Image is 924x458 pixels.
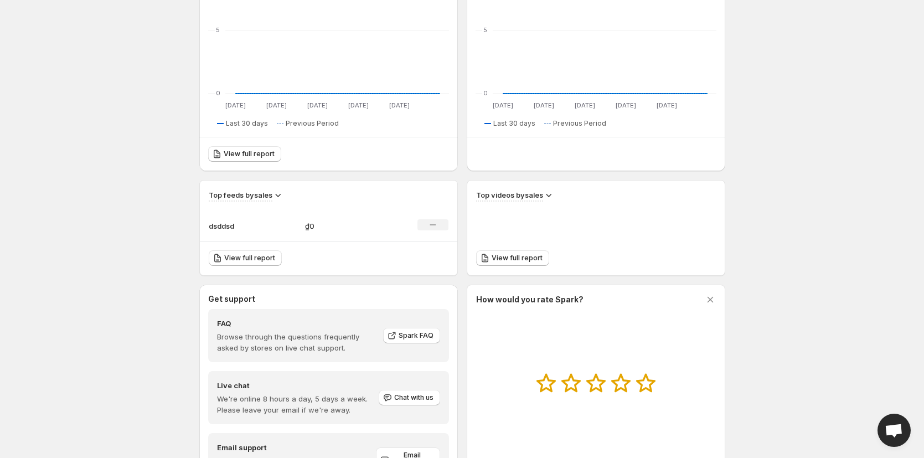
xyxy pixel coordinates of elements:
[209,250,282,266] a: View full report
[217,318,375,329] h4: FAQ
[483,89,488,97] text: 0
[615,101,636,109] text: [DATE]
[476,250,549,266] a: View full report
[209,220,264,231] p: dsddsd
[216,89,220,97] text: 0
[492,101,513,109] text: [DATE]
[394,393,433,402] span: Chat with us
[656,101,677,109] text: [DATE]
[383,328,440,343] a: Spark FAQ
[225,101,245,109] text: [DATE]
[217,442,376,453] h4: Email support
[286,119,339,128] span: Previous Period
[216,26,220,34] text: 5
[553,119,606,128] span: Previous Period
[226,119,268,128] span: Last 30 days
[208,146,281,162] a: View full report
[224,254,275,263] span: View full report
[209,189,272,200] h3: Top feeds by sales
[389,101,409,109] text: [DATE]
[307,101,327,109] text: [DATE]
[492,254,543,263] span: View full report
[476,294,584,305] h3: How would you rate Spark?
[379,390,440,405] button: Chat with us
[399,331,433,340] span: Spark FAQ
[224,150,275,158] span: View full report
[574,101,595,109] text: [DATE]
[476,189,543,200] h3: Top videos by sales
[217,331,375,353] p: Browse through the questions frequently asked by stores on live chat support.
[533,101,554,109] text: [DATE]
[217,393,378,415] p: We're online 8 hours a day, 5 days a week. Please leave your email if we're away.
[348,101,368,109] text: [DATE]
[877,414,911,447] a: Open chat
[305,220,384,231] p: ₫0
[493,119,535,128] span: Last 30 days
[483,26,487,34] text: 5
[266,101,286,109] text: [DATE]
[208,294,255,305] h3: Get support
[217,380,378,391] h4: Live chat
